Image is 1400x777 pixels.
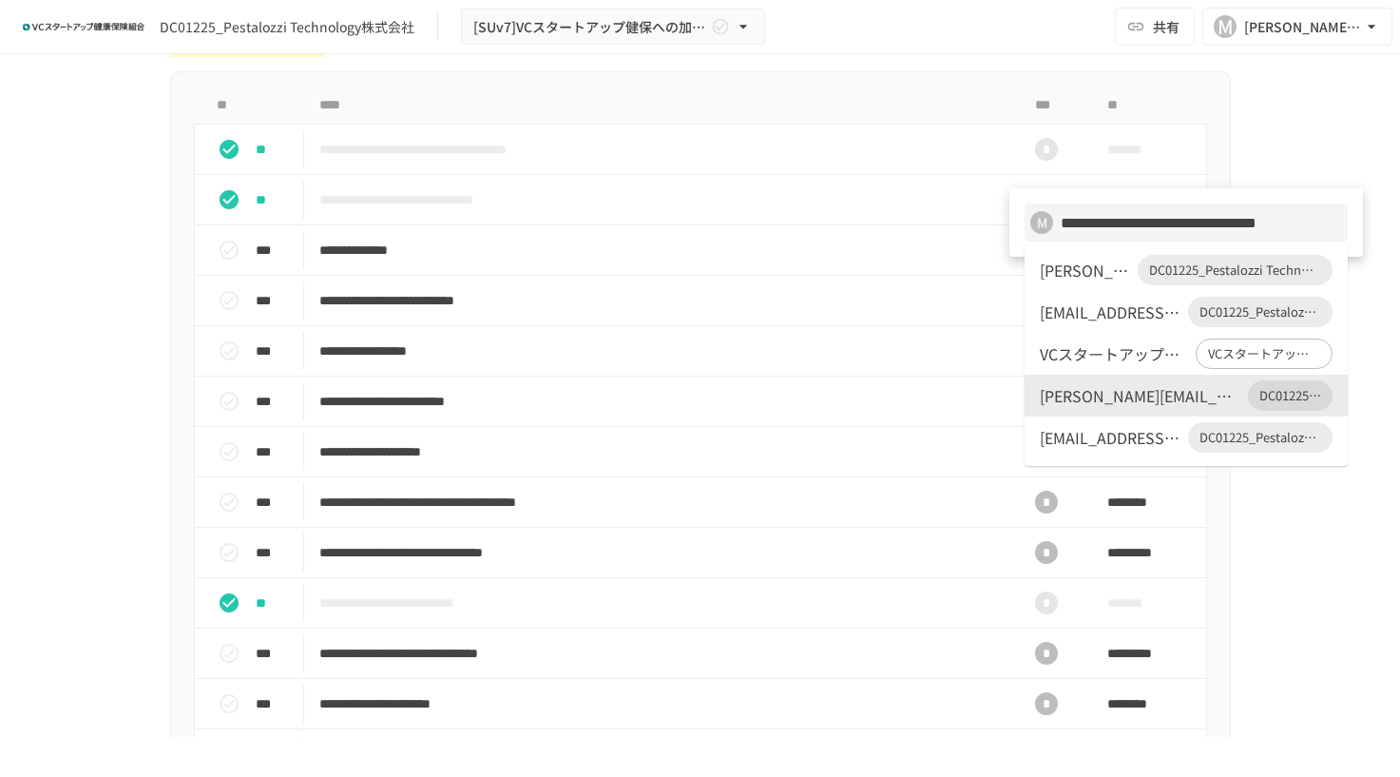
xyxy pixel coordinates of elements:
[1248,386,1333,405] span: DC01225_Pestalozzi Technology株式会社
[1040,301,1180,323] div: [EMAIL_ADDRESS][DOMAIN_NAME]
[1030,211,1053,234] div: M
[1040,384,1240,407] div: [PERSON_NAME][EMAIL_ADDRESS][PERSON_NAME][PERSON_NAME][DOMAIN_NAME]
[1040,259,1130,282] div: [PERSON_NAME]
[1197,344,1332,363] span: VCスタートアップ健康保険組合
[1040,342,1188,365] div: VCスタートアップ健康保険組合
[1040,426,1180,449] div: [EMAIL_ADDRESS][DOMAIN_NAME]
[1188,428,1333,447] span: DC01225_Pestalozzi Technology株式会社
[1138,261,1333,280] span: DC01225_Pestalozzi Technology株式会社
[1188,302,1333,321] span: DC01225_Pestalozzi Technology株式会社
